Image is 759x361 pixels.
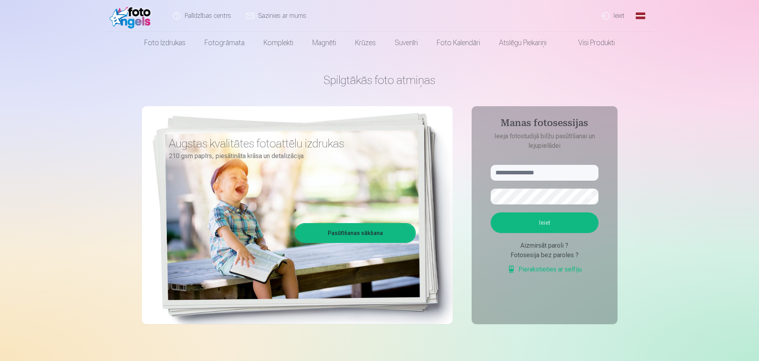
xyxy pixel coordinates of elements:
[385,32,427,54] a: Suvenīri
[483,132,606,151] p: Ieeja fotostudijā bilžu pasūtīšanai un lejupielādei
[483,117,606,132] h4: Manas fotosessijas
[135,32,195,54] a: Foto izdrukas
[427,32,489,54] a: Foto kalendāri
[491,241,598,250] div: Aizmirsāt paroli ?
[169,136,410,151] h3: Augstas kvalitātes fotoattēlu izdrukas
[491,250,598,260] div: Fotosesija bez paroles ?
[142,73,618,87] h1: Spilgtākās foto atmiņas
[346,32,385,54] a: Krūzes
[491,212,598,233] button: Ieiet
[556,32,624,54] a: Visi produkti
[109,3,155,29] img: /fa1
[507,265,582,274] a: Pierakstieties ar selfiju
[254,32,303,54] a: Komplekti
[303,32,346,54] a: Magnēti
[169,151,410,162] p: 210 gsm papīrs, piesātināta krāsa un detalizācija
[489,32,556,54] a: Atslēgu piekariņi
[296,224,415,242] a: Pasūtīšanas sākšana
[195,32,254,54] a: Fotogrāmata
